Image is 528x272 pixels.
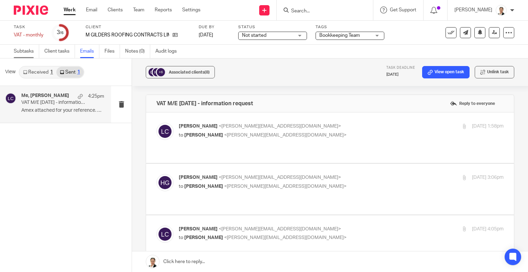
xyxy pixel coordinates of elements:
[60,31,64,35] small: /6
[316,24,384,30] label: Tags
[319,33,360,38] span: Bookkeeping Team
[108,7,123,13] a: Clients
[472,226,504,233] p: [DATE] 4:05pm
[80,45,99,58] a: Emails
[179,175,218,180] span: [PERSON_NAME]
[472,174,504,181] p: [DATE] 3:06pm
[475,66,514,78] button: Unlink task
[390,8,416,12] span: Get Support
[21,100,88,106] p: VAT M/E [DATE] - information request
[454,7,492,13] p: [PERSON_NAME]
[184,235,223,240] span: [PERSON_NAME]
[179,235,183,240] span: to
[496,5,507,16] img: Untitled%20(5%20%C3%97%205%20cm)%20(2).png
[21,108,104,113] p: Amex attached for your reference. On...
[14,32,43,39] div: VAT - monthly
[290,8,352,14] input: Search
[133,7,144,13] a: Team
[77,70,80,75] div: 1
[88,93,104,100] p: 4:25pm
[50,70,53,75] div: 1
[472,123,504,130] p: [DATE] 1:58pm
[152,67,162,77] img: svg%3E
[86,24,190,30] label: Client
[179,124,218,129] span: [PERSON_NAME]
[156,174,174,191] img: svg%3E
[422,66,470,78] a: View open task
[125,45,150,58] a: Notes (0)
[224,235,346,240] span: <[PERSON_NAME][EMAIL_ADDRESS][DOMAIN_NAME]>
[86,7,97,13] a: Email
[104,45,120,58] a: Files
[21,93,69,99] h4: Me, [PERSON_NAME]
[219,227,341,231] span: <[PERSON_NAME][EMAIL_ADDRESS][DOMAIN_NAME]>
[238,24,307,30] label: Status
[219,124,341,129] span: <[PERSON_NAME][EMAIL_ADDRESS][DOMAIN_NAME]>
[44,45,75,58] a: Client tasks
[20,67,56,78] a: Received1
[179,227,218,231] span: [PERSON_NAME]
[179,184,183,189] span: to
[224,133,346,138] span: <[PERSON_NAME][EMAIL_ADDRESS][DOMAIN_NAME]>
[156,100,253,107] h4: VAT M/E [DATE] - information request
[224,184,346,189] span: <[PERSON_NAME][EMAIL_ADDRESS][DOMAIN_NAME]>
[199,24,230,30] label: Due by
[242,33,266,38] span: Not started
[184,133,223,138] span: [PERSON_NAME]
[184,184,223,189] span: [PERSON_NAME]
[14,45,39,58] a: Subtasks
[155,7,172,13] a: Reports
[448,98,497,109] label: Reply to everyone
[386,72,415,77] p: [DATE]
[179,133,183,138] span: to
[157,68,165,76] div: +6
[155,45,182,58] a: Audit logs
[199,33,213,37] span: [DATE]
[14,6,48,15] img: Pixie
[147,67,158,77] img: svg%3E
[57,29,64,36] div: 3
[64,7,76,13] a: Work
[5,68,15,76] span: View
[14,24,43,30] label: Task
[182,7,200,13] a: Settings
[169,70,210,74] span: Associated clients
[5,93,16,104] img: svg%3E
[156,226,174,243] img: svg%3E
[146,66,215,78] button: +6 Associated clients(8)
[219,175,341,180] span: <[PERSON_NAME][EMAIL_ADDRESS][DOMAIN_NAME]>
[86,32,169,39] p: M GILDERS ROOFING CONTRACTS LIMITED
[205,70,210,74] span: (8)
[156,123,174,140] img: svg%3E
[386,66,415,69] span: Task deadline
[56,67,83,78] a: Sent1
